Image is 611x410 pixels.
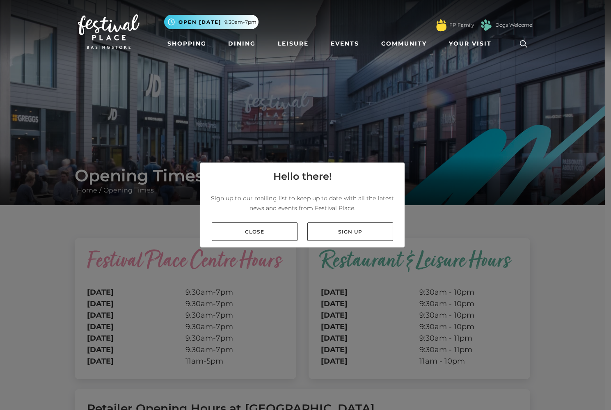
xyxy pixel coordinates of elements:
[275,36,312,51] a: Leisure
[495,21,533,29] a: Dogs Welcome!
[273,169,332,184] h4: Hello there!
[78,14,140,49] img: Festival Place Logo
[178,18,221,26] span: Open [DATE]
[164,15,259,29] button: Open [DATE] 9.30am-7pm
[164,36,210,51] a: Shopping
[378,36,430,51] a: Community
[327,36,362,51] a: Events
[207,193,398,213] p: Sign up to our mailing list to keep up to date with all the latest news and events from Festival ...
[212,222,297,241] a: Close
[449,39,492,48] span: Your Visit
[446,36,499,51] a: Your Visit
[224,18,256,26] span: 9.30am-7pm
[307,222,393,241] a: Sign up
[225,36,259,51] a: Dining
[449,21,474,29] a: FP Family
